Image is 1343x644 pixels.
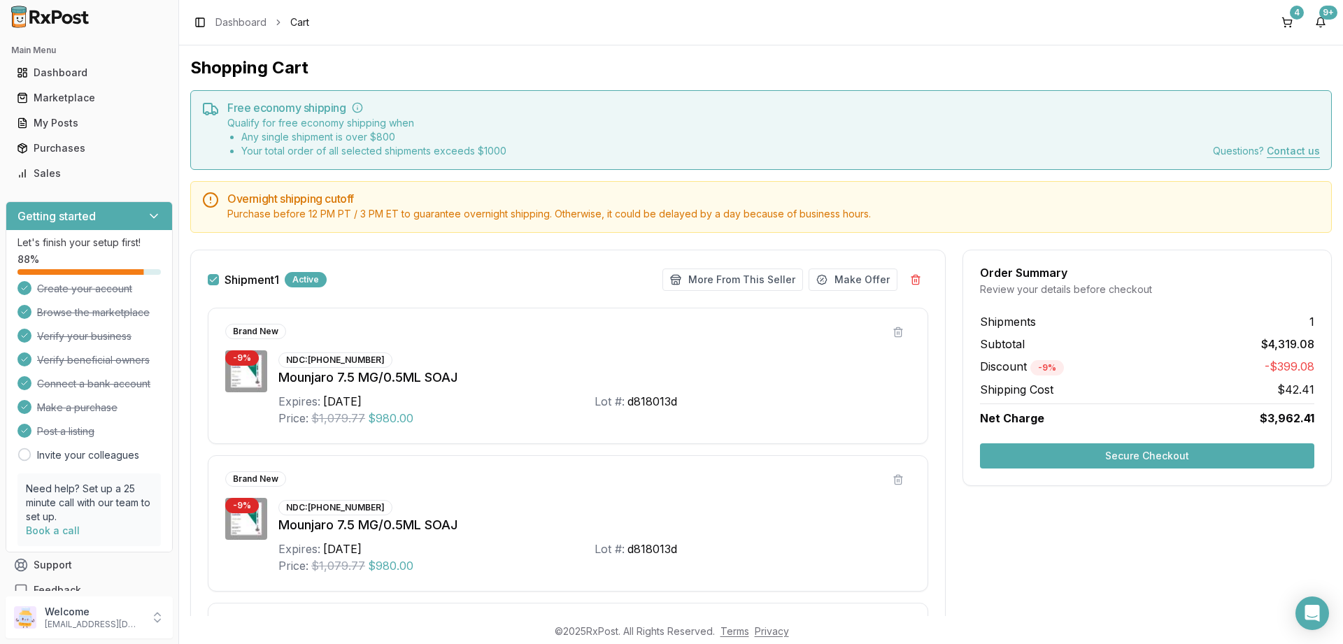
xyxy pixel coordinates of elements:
[311,557,365,574] span: $1,079.77
[6,162,173,185] button: Sales
[17,236,161,250] p: Let's finish your setup first!
[11,85,167,110] a: Marketplace
[6,137,173,159] button: Purchases
[980,443,1314,468] button: Secure Checkout
[6,112,173,134] button: My Posts
[225,471,286,487] div: Brand New
[720,625,749,637] a: Terms
[285,272,327,287] div: Active
[215,15,309,29] nav: breadcrumb
[6,62,173,84] button: Dashboard
[627,393,677,410] div: d818013d
[755,625,789,637] a: Privacy
[37,282,132,296] span: Create your account
[662,269,803,291] button: More From This Seller
[6,87,173,109] button: Marketplace
[980,282,1314,296] div: Review your details before checkout
[595,393,625,410] div: Lot #:
[26,482,152,524] p: Need help? Set up a 25 minute call with our team to set up.
[45,605,142,619] p: Welcome
[37,401,118,415] span: Make a purchase
[17,116,162,130] div: My Posts
[1265,358,1314,375] span: -$399.08
[627,541,677,557] div: d818013d
[17,91,162,105] div: Marketplace
[6,578,173,603] button: Feedback
[595,541,625,557] div: Lot #:
[11,60,167,85] a: Dashboard
[368,557,413,574] span: $980.00
[278,368,911,387] div: Mounjaro 7.5 MG/0.5ML SOAJ
[980,381,1053,398] span: Shipping Cost
[278,557,308,574] div: Price:
[290,15,309,29] span: Cart
[11,161,167,186] a: Sales
[17,252,39,266] span: 88 %
[1309,313,1314,330] span: 1
[1309,11,1332,34] button: 9+
[980,411,1044,425] span: Net Charge
[37,306,150,320] span: Browse the marketplace
[368,410,413,427] span: $980.00
[980,336,1025,352] span: Subtotal
[11,45,167,56] h2: Main Menu
[14,606,36,629] img: User avatar
[190,57,1332,79] h1: Shopping Cart
[225,350,267,392] img: Mounjaro 7.5 MG/0.5ML SOAJ
[1030,360,1064,375] div: - 9 %
[225,350,259,366] div: - 9 %
[980,313,1036,330] span: Shipments
[225,498,259,513] div: - 9 %
[17,166,162,180] div: Sales
[34,583,81,597] span: Feedback
[323,393,362,410] div: [DATE]
[37,377,150,391] span: Connect a bank account
[278,541,320,557] div: Expires:
[278,393,320,410] div: Expires:
[227,116,506,158] div: Qualify for free economy shipping when
[17,208,96,224] h3: Getting started
[45,619,142,630] p: [EMAIL_ADDRESS][DOMAIN_NAME]
[17,66,162,80] div: Dashboard
[809,269,897,291] button: Make Offer
[11,110,167,136] a: My Posts
[6,552,173,578] button: Support
[225,498,267,540] img: Mounjaro 7.5 MG/0.5ML SOAJ
[278,500,392,515] div: NDC: [PHONE_NUMBER]
[278,410,308,427] div: Price:
[1295,596,1329,630] div: Open Intercom Messenger
[1260,410,1314,427] span: $3,962.41
[215,15,267,29] a: Dashboard
[1290,6,1304,20] div: 4
[37,329,132,343] span: Verify your business
[37,448,139,462] a: Invite your colleagues
[225,274,279,285] span: Shipment 1
[311,410,365,427] span: $1,079.77
[1261,336,1314,352] span: $4,319.08
[323,541,362,557] div: [DATE]
[1276,11,1298,34] button: 4
[278,515,911,535] div: Mounjaro 7.5 MG/0.5ML SOAJ
[26,524,80,536] a: Book a call
[6,6,95,28] img: RxPost Logo
[227,207,1320,221] div: Purchase before 12 PM PT / 3 PM ET to guarantee overnight shipping. Otherwise, it could be delaye...
[11,136,167,161] a: Purchases
[1319,6,1337,20] div: 9+
[37,424,94,438] span: Post a listing
[225,324,286,339] div: Brand New
[980,359,1064,373] span: Discount
[241,144,506,158] li: Your total order of all selected shipments exceeds $ 1000
[980,267,1314,278] div: Order Summary
[1213,144,1320,158] div: Questions?
[1277,381,1314,398] span: $42.41
[227,193,1320,204] h5: Overnight shipping cutoff
[37,353,150,367] span: Verify beneficial owners
[278,352,392,368] div: NDC: [PHONE_NUMBER]
[227,102,1320,113] h5: Free economy shipping
[241,130,506,144] li: Any single shipment is over $ 800
[17,141,162,155] div: Purchases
